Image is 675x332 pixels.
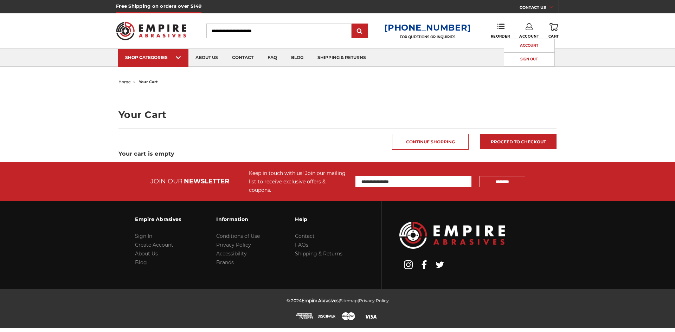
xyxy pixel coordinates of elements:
[302,298,339,303] span: Empire Abrasives
[216,259,234,266] a: Brands
[225,49,261,67] a: contact
[139,79,158,84] span: your cart
[340,298,358,303] a: Sitemap
[384,22,471,33] a: [PHONE_NUMBER]
[287,296,389,305] p: © 2024 | |
[295,233,315,239] a: Contact
[135,259,147,266] a: Blog
[116,17,186,45] img: Empire Abrasives
[216,250,247,257] a: Accessibility
[135,242,173,248] a: Create Account
[184,177,229,185] span: NEWSLETTER
[519,34,539,39] span: Account
[261,49,284,67] a: faq
[480,134,557,149] a: Proceed to checkout
[359,298,389,303] a: Privacy Policy
[150,177,182,185] span: JOIN OUR
[399,222,505,249] img: Empire Abrasives Logo Image
[384,35,471,39] p: FOR QUESTIONS OR INQUIRIES
[249,169,348,194] div: Keep in touch with us! Join our mailing list to receive exclusive offers & coupons.
[118,79,131,84] a: home
[504,39,554,52] a: Account
[135,233,152,239] a: Sign In
[135,212,181,227] h3: Empire Abrasives
[392,134,469,150] a: Continue Shopping
[548,34,559,39] span: Cart
[310,49,373,67] a: shipping & returns
[216,212,260,227] h3: Information
[216,242,251,248] a: Privacy Policy
[295,250,342,257] a: Shipping & Returns
[188,49,225,67] a: about us
[295,212,342,227] h3: Help
[353,24,367,38] input: Submit
[491,34,510,39] span: Reorder
[118,110,557,119] h1: Your Cart
[284,49,310,67] a: blog
[548,23,559,39] a: Cart
[520,4,559,13] a: CONTACT US
[216,233,260,239] a: Conditions of Use
[118,150,557,158] h3: Your cart is empty
[295,242,308,248] a: FAQs
[504,53,554,66] a: Sign Out
[135,250,158,257] a: About Us
[125,55,181,60] div: SHOP CATEGORIES
[491,23,510,38] a: Reorder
